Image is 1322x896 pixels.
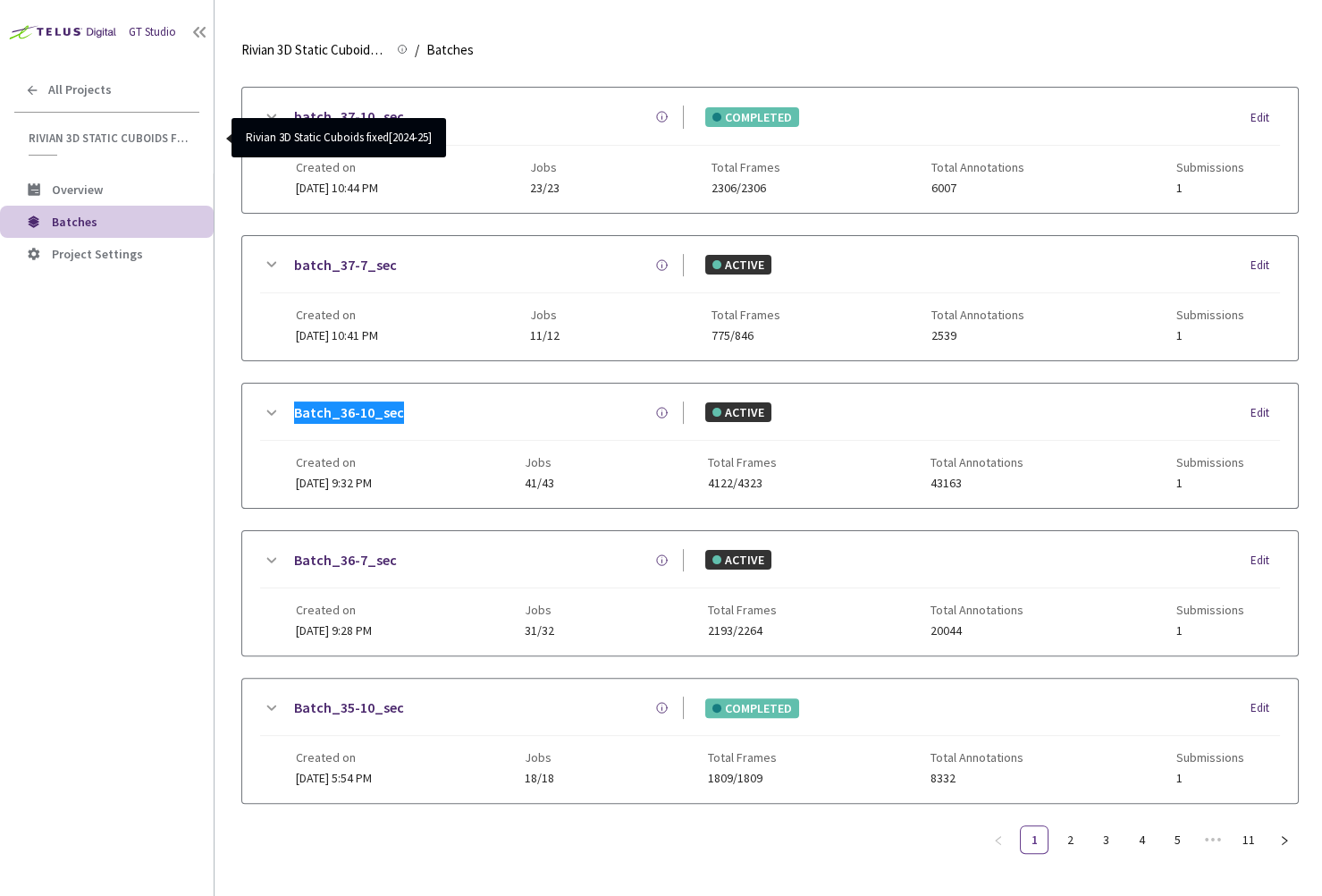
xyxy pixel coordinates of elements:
div: batch_37-10_secCOMPLETEDEditCreated on[DATE] 10:44 PMJobs23/23Total Frames2306/2306Total Annotati... [242,88,1298,212]
span: 1 [1176,477,1244,490]
div: Batch_35-10_secCOMPLETEDEditCreated on[DATE] 5:54 PMJobs18/18Total Frames1809/1809Total Annotatio... [242,679,1298,803]
span: 8332 [930,772,1023,785]
div: Edit [1250,257,1280,275]
li: Previous Page [984,825,1013,854]
li: 2 [1056,825,1084,854]
div: GT Studio [129,23,176,41]
div: ACTIVE [705,255,771,275]
span: 2539 [931,329,1024,342]
span: Project Settings [52,246,143,262]
span: Jobs [530,160,560,174]
span: Created on [296,750,372,765]
a: Batch_36-10_sec [294,402,404,424]
span: 18/18 [525,772,554,785]
span: Total Frames [708,750,777,765]
span: Jobs [525,603,554,617]
a: 5 [1164,826,1191,853]
span: Jobs [525,455,554,469]
li: 4 [1127,825,1156,854]
span: 4122/4323 [708,477,777,490]
a: batch_37-10_sec [294,106,404,128]
div: COMPLETED [705,107,799,127]
span: Submissions [1176,160,1244,174]
span: [DATE] 5:54 PM [296,770,372,786]
span: Created on [296,603,372,617]
span: right [1279,835,1290,846]
li: Next Page [1270,825,1299,854]
span: 11/12 [530,329,560,342]
span: Batches [426,39,474,61]
div: Edit [1250,699,1280,717]
span: 23/23 [530,182,560,195]
span: Total Frames [712,160,780,174]
span: Submissions [1176,750,1244,765]
span: 43163 [930,477,1023,490]
button: left [984,825,1013,854]
div: Edit [1250,552,1280,570]
span: Total Frames [712,308,780,322]
span: 6007 [931,182,1024,195]
li: 1 [1020,825,1048,854]
span: [DATE] 9:32 PM [296,475,372,491]
a: 4 [1128,826,1155,853]
span: Overview [52,182,103,198]
span: 1 [1176,772,1244,785]
span: Batches [52,214,97,230]
span: 1 [1176,182,1244,195]
span: 775/846 [712,329,780,342]
span: Total Frames [708,603,777,617]
a: 2 [1057,826,1083,853]
span: Total Annotations [930,603,1023,617]
span: 1809/1809 [708,772,777,785]
span: Created on [296,160,378,174]
span: ••• [1199,825,1227,854]
div: Batch_36-10_secACTIVEEditCreated on[DATE] 9:32 PMJobs41/43Total Frames4122/4323Total Annotations4... [242,384,1298,508]
span: Total Annotations [931,308,1024,322]
span: left [993,835,1004,846]
li: Next 5 Pages [1199,825,1227,854]
span: Created on [296,455,372,469]
span: Jobs [525,750,554,765]
span: Rivian 3D Static Cuboids fixed[2024-25] [241,39,386,61]
span: Submissions [1176,308,1244,322]
li: / [415,39,419,61]
li: 3 [1091,825,1120,854]
a: Batch_36-7_sec [294,549,397,571]
span: Total Annotations [930,455,1023,469]
span: Total Frames [708,455,777,469]
div: batch_37-7_secACTIVEEditCreated on[DATE] 10:41 PMJobs11/12Total Frames775/846Total Annotations253... [242,236,1298,360]
div: Edit [1250,404,1280,422]
span: 2306/2306 [712,182,780,195]
span: Rivian 3D Static Cuboids fixed[2024-25] [29,131,189,146]
div: Edit [1250,109,1280,127]
span: [DATE] 10:41 PM [296,327,378,343]
div: ACTIVE [705,402,771,422]
div: COMPLETED [705,698,799,718]
span: Jobs [530,308,560,322]
span: [DATE] 10:44 PM [296,180,378,196]
span: [DATE] 9:28 PM [296,622,372,638]
span: Total Annotations [930,750,1023,765]
a: 1 [1021,826,1048,853]
div: ACTIVE [705,550,771,570]
a: 11 [1235,826,1262,853]
a: batch_37-7_sec [294,254,397,276]
span: 1 [1176,624,1244,638]
li: 5 [1163,825,1191,854]
span: 31/32 [525,624,554,638]
li: 11 [1234,825,1263,854]
span: 2193/2264 [708,624,777,638]
button: right [1270,825,1299,854]
span: 20044 [930,624,1023,638]
span: All Projects [48,82,112,97]
span: 41/43 [525,477,554,490]
span: Created on [296,308,378,322]
a: 3 [1092,826,1119,853]
a: Batch_35-10_sec [294,697,404,719]
div: Batch_36-7_secACTIVEEditCreated on[DATE] 9:28 PMJobs31/32Total Frames2193/2264Total Annotations20... [242,531,1298,655]
span: Total Annotations [931,160,1024,174]
span: Submissions [1176,455,1244,469]
span: 1 [1176,329,1244,342]
span: Submissions [1176,603,1244,617]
